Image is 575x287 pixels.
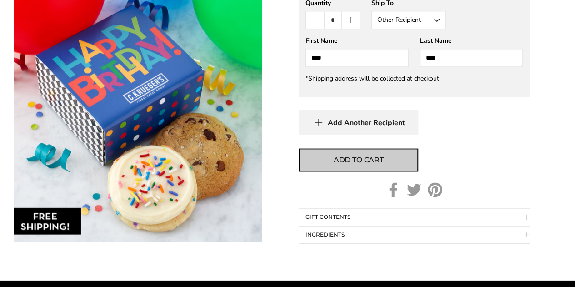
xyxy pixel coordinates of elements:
[299,226,530,243] button: Collapsible block button
[428,182,442,197] a: Pinterest
[299,148,418,171] button: Add to cart
[386,182,400,197] a: Facebook
[306,11,324,29] button: Count minus
[305,74,523,83] div: *Shipping address will be collected at checkout
[420,49,523,67] input: Last Name
[342,11,360,29] button: Count plus
[371,11,446,29] button: Other Recipient
[324,11,342,29] input: Quantity
[305,49,408,67] input: First Name
[407,182,421,197] a: Twitter
[299,208,530,226] button: Collapsible block button
[305,36,408,45] div: First Name
[334,155,384,166] span: Add to cart
[328,118,405,127] span: Add Another Recipient
[299,110,418,135] button: Add Another Recipient
[420,36,523,45] div: Last Name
